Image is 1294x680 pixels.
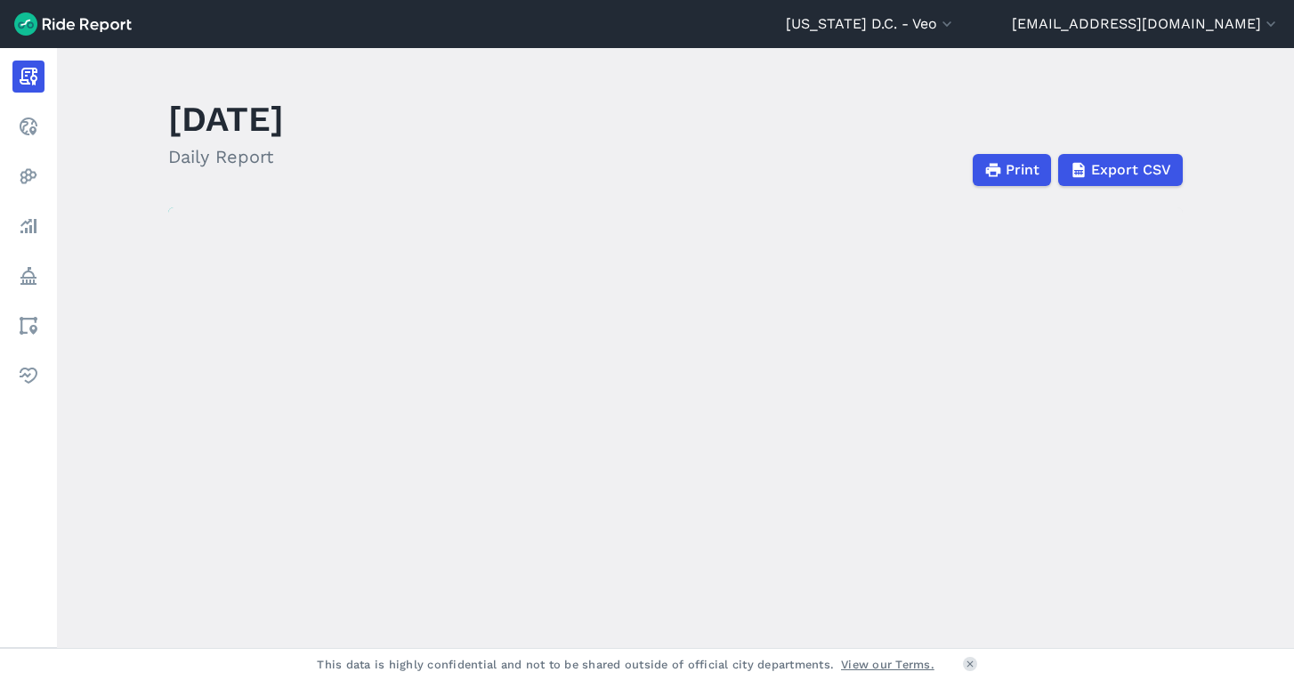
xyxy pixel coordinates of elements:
[12,110,44,142] a: Realtime
[1006,159,1039,181] span: Print
[12,260,44,292] a: Policy
[12,160,44,192] a: Heatmaps
[14,12,132,36] img: Ride Report
[1012,13,1280,35] button: [EMAIL_ADDRESS][DOMAIN_NAME]
[168,143,284,170] h2: Daily Report
[1058,154,1183,186] button: Export CSV
[12,210,44,242] a: Analyze
[973,154,1051,186] button: Print
[12,61,44,93] a: Report
[1091,159,1171,181] span: Export CSV
[841,656,934,673] a: View our Terms.
[12,310,44,342] a: Areas
[168,94,284,143] h1: [DATE]
[786,13,956,35] button: [US_STATE] D.C. - Veo
[12,360,44,392] a: Health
